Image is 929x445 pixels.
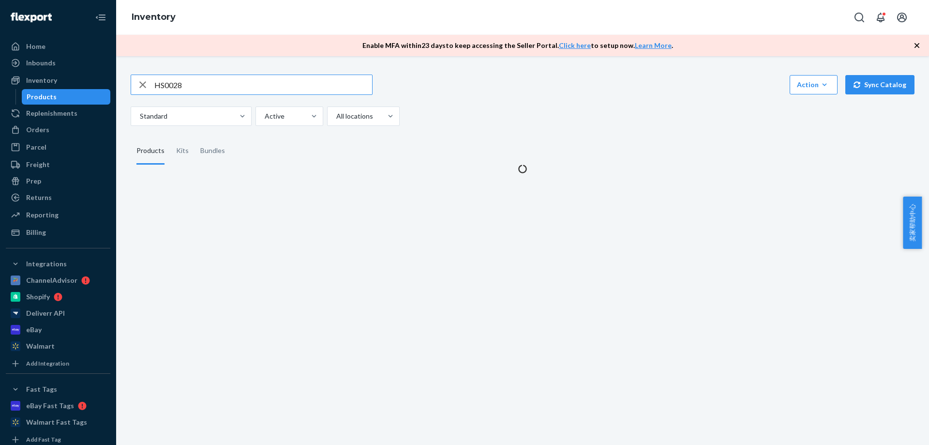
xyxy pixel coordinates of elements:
a: Inbounds [6,55,110,71]
button: Open Search Box [850,8,869,27]
a: Replenishments [6,106,110,121]
a: Orders [6,122,110,138]
a: Click here [559,41,591,49]
div: Bundles [200,138,225,165]
div: Orders [26,125,49,135]
div: Walmart Fast Tags [26,417,87,427]
img: Flexport logo [11,13,52,22]
div: Fast Tags [26,384,57,394]
a: Add Integration [6,358,110,369]
button: Open notifications [871,8,890,27]
div: Products [136,138,165,165]
button: Close Navigation [91,8,110,27]
a: Reporting [6,207,110,223]
a: Inventory [6,73,110,88]
div: Billing [26,228,46,237]
div: eBay Fast Tags [26,401,74,411]
a: ChannelAdvisor [6,273,110,288]
a: Home [6,39,110,54]
div: Add Integration [26,359,69,368]
p: Enable MFA within 23 days to keep accessing the Seller Portal. to setup now. . [362,41,673,50]
div: Parcel [26,142,46,152]
input: Standard [139,111,140,121]
button: Open account menu [892,8,912,27]
div: Shopify [26,292,50,302]
a: Returns [6,190,110,205]
a: Learn More [635,41,672,49]
a: Shopify [6,289,110,305]
button: Integrations [6,256,110,272]
div: Freight [26,160,50,169]
a: Prep [6,173,110,189]
a: Parcel [6,139,110,155]
div: Prep [26,176,41,186]
div: Reporting [26,210,59,220]
a: Freight [6,157,110,172]
a: Billing [6,225,110,240]
button: Fast Tags [6,382,110,397]
div: Inbounds [26,58,56,68]
div: Kits [176,138,189,165]
a: Products [22,89,111,105]
a: Deliverr API [6,306,110,321]
button: Action [790,75,838,94]
div: Add Fast Tag [26,435,61,444]
ol: breadcrumbs [124,3,183,31]
button: Sync Catalog [845,75,914,94]
div: Home [26,42,45,51]
button: 卖家帮助中心 [903,197,922,249]
div: Integrations [26,259,67,269]
input: Search inventory by name or sku [154,75,372,94]
input: Active [264,111,265,121]
div: ChannelAdvisor [26,276,77,285]
div: Products [27,92,57,102]
div: Inventory [26,76,57,85]
div: eBay [26,325,42,335]
a: Walmart Fast Tags [6,414,110,430]
a: eBay [6,322,110,338]
div: Action [797,80,830,90]
div: Deliverr API [26,308,65,318]
a: Walmart [6,338,110,354]
div: Walmart [26,341,55,351]
div: Returns [26,193,52,202]
a: Inventory [132,12,176,22]
a: eBay Fast Tags [6,398,110,414]
input: All locations [335,111,336,121]
div: Replenishments [26,108,77,118]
